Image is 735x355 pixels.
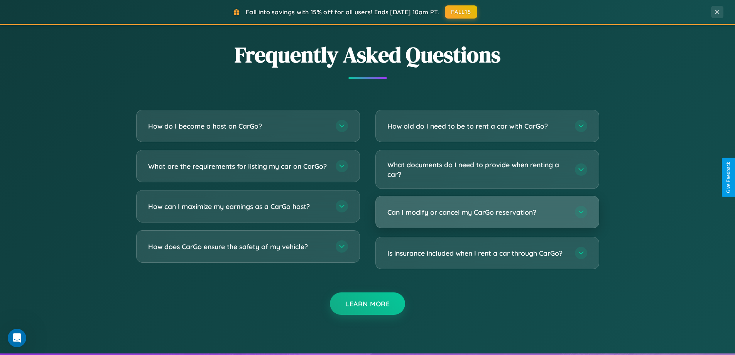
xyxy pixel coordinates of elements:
[246,8,439,16] span: Fall into savings with 15% off for all users! Ends [DATE] 10am PT.
[148,242,328,251] h3: How does CarGo ensure the safety of my vehicle?
[148,121,328,131] h3: How do I become a host on CarGo?
[148,161,328,171] h3: What are the requirements for listing my car on CarGo?
[8,329,26,347] iframe: Intercom live chat
[387,207,567,217] h3: Can I modify or cancel my CarGo reservation?
[330,292,405,315] button: Learn More
[445,5,477,19] button: FALL15
[726,162,731,193] div: Give Feedback
[387,160,567,179] h3: What documents do I need to provide when renting a car?
[387,248,567,258] h3: Is insurance included when I rent a car through CarGo?
[387,121,567,131] h3: How old do I need to be to rent a car with CarGo?
[148,202,328,211] h3: How can I maximize my earnings as a CarGo host?
[136,40,599,70] h2: Frequently Asked Questions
